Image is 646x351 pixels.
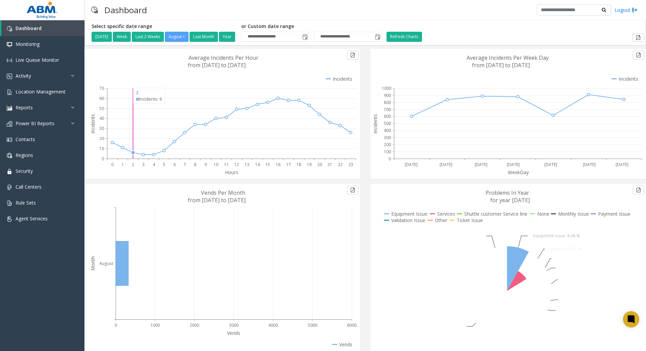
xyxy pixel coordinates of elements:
button: Week [113,32,131,42]
text: [DATE] [440,162,452,167]
text: 600 [384,113,391,119]
button: Year [219,32,235,42]
text: 13 [245,162,249,167]
text: 18 [296,162,301,167]
text: 70 [99,85,104,91]
img: 'icon' [7,185,12,190]
button: [DATE] [92,32,112,42]
a: Dashboard [1,20,84,36]
text: 30 [99,126,104,131]
text: for year [DATE] [490,196,530,204]
text: 2000 [190,322,199,328]
text: Problems In Year [486,189,529,196]
text: [DATE] [544,162,557,167]
span: Rule Sets [16,199,36,206]
text: Vends [227,330,240,336]
span: Live Queue Monitor [16,57,59,63]
text: 3 [142,162,145,167]
text: 20 [317,162,322,167]
text: August [99,261,113,266]
text: 19 [307,162,312,167]
text: Average Incidents Per Hour [189,54,258,61]
span: Toggle popup [374,32,381,42]
span: Call Centers [16,184,42,190]
text: 5000 [308,322,317,328]
button: August [165,32,189,42]
text: 900 [384,92,391,98]
text: 6000 [347,322,356,328]
text: 17 [286,162,291,167]
text: 22 [338,162,343,167]
text: [DATE] [507,162,520,167]
text: Vends Per Month [201,189,245,196]
img: 'icon' [7,58,12,63]
text: Incidents [372,114,378,134]
img: 'icon' [7,89,12,95]
text: from [DATE] to [DATE] [188,196,246,204]
text: 40 [99,115,104,121]
text: 2 [132,162,134,167]
text: 10 [99,146,104,152]
img: 'icon' [7,121,12,127]
span: Dashboard [16,25,42,31]
text: 400 [384,128,391,133]
img: 'icon' [7,42,12,47]
text: 300 [384,135,391,140]
text: Month [90,256,96,271]
text: 0 [115,322,117,328]
img: 'icon' [7,153,12,158]
span: Monitoring [16,41,40,47]
text: 6 [173,162,176,167]
span: Reports [16,104,33,111]
img: 'icon' [7,105,12,111]
text: 3000 [229,322,239,328]
text: 500 [384,120,391,126]
text: 14 [255,162,260,167]
text: 12 [234,162,239,167]
text: 1000 [150,322,160,328]
text: 5 [163,162,165,167]
button: Export to pdf [633,51,644,59]
text: 4000 [268,322,278,328]
text: 4 [153,162,155,167]
span: Power BI Reports [16,120,54,127]
text: 21 [327,162,332,167]
text: 10 [214,162,218,167]
text: Incidents [90,114,96,134]
img: pageIcon [91,2,98,18]
span: Contacts [16,136,35,142]
span: Security [16,168,33,174]
text: 11 [224,162,229,167]
text: from [DATE] to [DATE] [188,61,246,69]
text: 7 [184,162,186,167]
text: 0 [102,156,104,162]
button: Export to pdf [347,51,358,59]
text: 200 [384,142,391,147]
img: 'icon' [7,26,12,31]
text: 50 [99,106,104,111]
h5: Select specific date range [92,24,236,29]
img: 'icon' [7,200,12,206]
button: Export to pdf [347,186,358,194]
h5: or Custom date range [241,24,381,29]
text: Services: 8.11 % [550,246,581,252]
text: [DATE] [475,162,488,167]
button: Last Month [190,32,218,42]
button: Export to pdf [633,186,644,194]
img: 'icon' [7,74,12,79]
img: 'icon' [7,216,12,222]
text: [DATE] [583,162,596,167]
text: 15 [265,162,270,167]
text: [DATE] [616,162,628,167]
text: 9 [204,162,207,167]
img: logout [632,6,638,13]
text: 700 [384,107,391,112]
text: [DATE] [405,162,418,167]
button: Last 2 Weeks [132,32,164,42]
text: 100 [384,149,391,155]
span: Location Management [16,88,66,95]
text: 0 [111,162,114,167]
text: WeekDay [508,169,529,175]
text: Average Incidents Per Week Day [467,54,549,61]
span: Activity [16,73,31,79]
